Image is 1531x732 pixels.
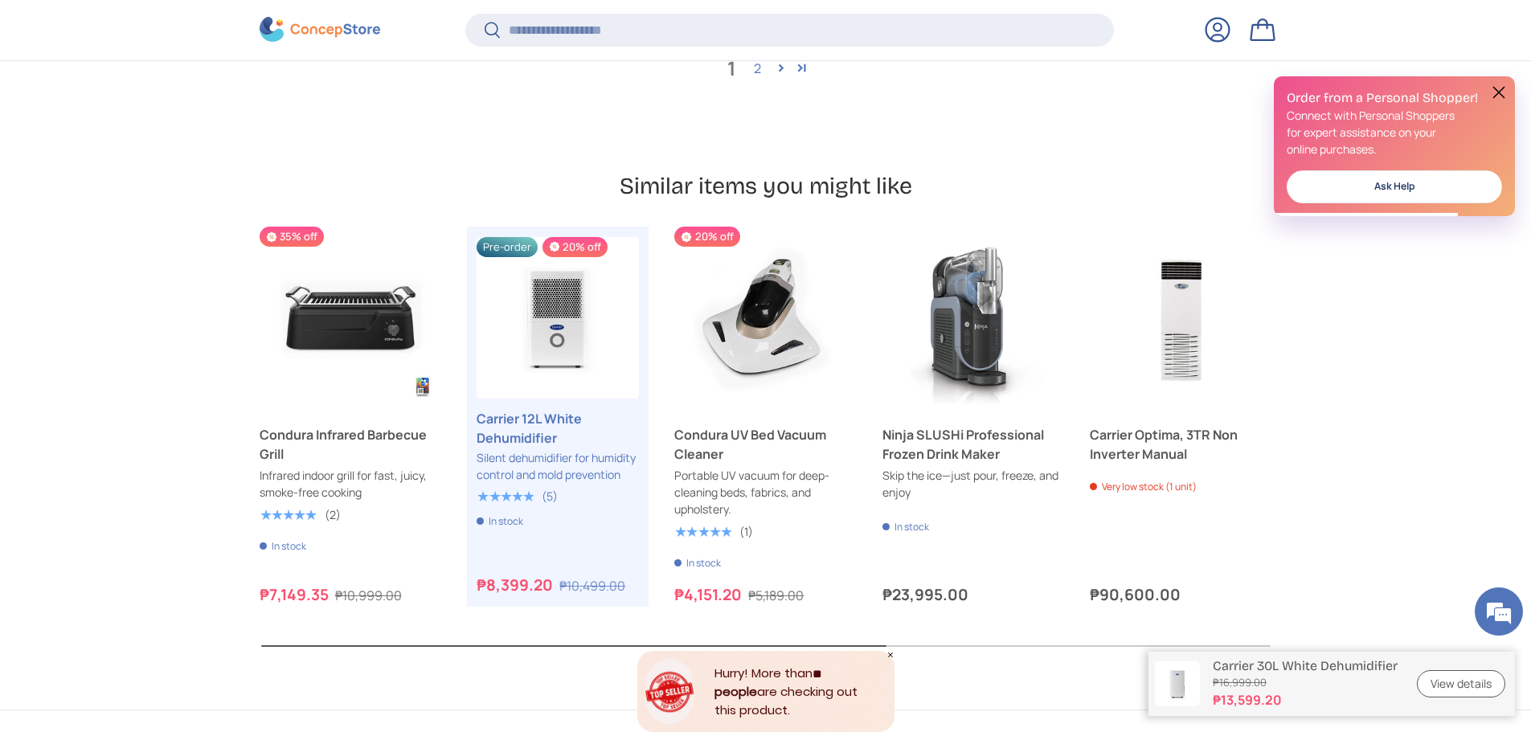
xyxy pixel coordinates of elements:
[477,237,538,257] span: Pre-order
[792,57,813,78] a: Page 2
[260,425,441,464] a: Condura Infrared Barbecue Grill
[1155,661,1200,706] img: carrier-dehumidifier-30-liter-full-view-concepstore
[477,237,638,399] a: Carrier 12L White Dehumidifier
[1287,89,1502,107] h2: Order from a Personal Shopper!
[1213,675,1398,690] s: ₱16,999.00
[882,425,1064,464] a: Ninja SLUSHi Professional Frozen Drink Maker
[745,59,771,78] a: Page 2
[674,227,739,247] span: 20% off
[260,227,441,408] a: Condura Infrared Barbecue Grill
[882,227,1064,408] a: Ninja SLUSHi Professional Frozen Drink Maker
[674,425,856,464] a: Condura UV Bed Vacuum Cleaner
[1417,670,1505,698] a: View details
[260,18,380,43] img: ConcepStore
[1090,425,1271,464] a: Carrier Optima, 3TR Non Inverter Manual
[1287,107,1502,157] p: Connect with Personal Shoppers for expert assistance on your online purchases.
[1090,227,1271,408] a: Carrier Optima, 3TR Non Inverter Manual
[260,227,324,247] span: 35% off
[542,237,608,257] span: 20% off
[886,651,894,659] div: Close
[771,57,792,78] a: Page 2
[260,171,1272,201] h2: Similar items you might like
[1287,170,1502,203] a: Ask Help
[477,409,638,448] a: Carrier 12L White Dehumidifier
[1213,658,1398,673] p: Carrier 30L White Dehumidifier
[1213,690,1398,710] strong: ₱13,599.20
[674,227,856,408] a: Condura UV Bed Vacuum Cleaner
